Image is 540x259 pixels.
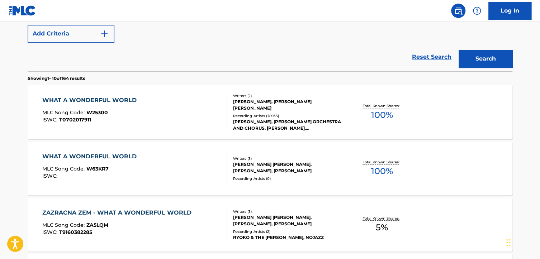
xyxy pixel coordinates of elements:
img: MLC Logo [9,5,36,16]
div: Recording Artists ( 2 ) [233,229,341,234]
div: WHAT A WONDERFUL WORLD [42,152,140,161]
span: ISWC : [42,116,59,123]
p: Total Known Shares: [363,216,401,221]
div: [PERSON_NAME] [PERSON_NAME], [PERSON_NAME], [PERSON_NAME] [233,161,341,174]
p: Showing 1 - 10 of 164 results [28,75,85,82]
div: Drag [506,232,511,253]
div: Writers ( 2 ) [233,93,341,99]
img: help [473,6,481,15]
span: 100 % [371,165,393,178]
div: ZAZRACNA ZEM - WHAT A WONDERFUL WORLD [42,208,195,217]
div: Recording Artists ( 0 ) [233,176,341,181]
span: MLC Song Code : [42,109,86,116]
span: ZA5LQM [86,222,108,228]
span: ISWC : [42,229,59,235]
div: [PERSON_NAME], [PERSON_NAME] ORCHESTRA AND CHORUS, [PERSON_NAME], [PERSON_NAME], [PERSON_NAME] [233,119,341,131]
span: MLC Song Code : [42,166,86,172]
span: T9160382285 [59,229,92,235]
iframe: Chat Widget [504,225,540,259]
span: 5 % [376,221,388,234]
span: MLC Song Code : [42,222,86,228]
a: WHAT A WONDERFUL WORLDMLC Song Code:W25300ISWC:T0702017911Writers (2)[PERSON_NAME], [PERSON_NAME]... [28,85,512,139]
div: Writers ( 3 ) [233,209,341,214]
div: Help [470,4,484,18]
a: Reset Search [408,49,455,65]
span: W63KR7 [86,166,109,172]
div: [PERSON_NAME], [PERSON_NAME] [PERSON_NAME] [233,99,341,111]
a: Public Search [451,4,465,18]
div: RYOKO & THE [PERSON_NAME], NOJAZZ [233,234,341,241]
span: T0702017911 [59,116,91,123]
span: ISWC : [42,173,59,179]
p: Total Known Shares: [363,103,401,109]
div: WHAT A WONDERFUL WORLD [42,96,140,105]
img: 9d2ae6d4665cec9f34b9.svg [100,29,109,38]
img: search [454,6,463,15]
a: ZAZRACNA ZEM - WHAT A WONDERFUL WORLDMLC Song Code:ZA5LQMISWC:T9160382285Writers (3)[PERSON_NAME]... [28,198,512,251]
a: Log In [488,2,531,20]
div: Writers ( 3 ) [233,156,341,161]
div: [PERSON_NAME] [PERSON_NAME], [PERSON_NAME], [PERSON_NAME] [233,214,341,227]
button: Add Criteria [28,25,114,43]
span: W25300 [86,109,108,116]
div: Recording Artists ( 38935 ) [233,113,341,119]
p: Total Known Shares: [363,159,401,165]
button: Search [459,50,512,68]
a: WHAT A WONDERFUL WORLDMLC Song Code:W63KR7ISWC:Writers (3)[PERSON_NAME] [PERSON_NAME], [PERSON_NA... [28,142,512,195]
span: 100 % [371,109,393,121]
